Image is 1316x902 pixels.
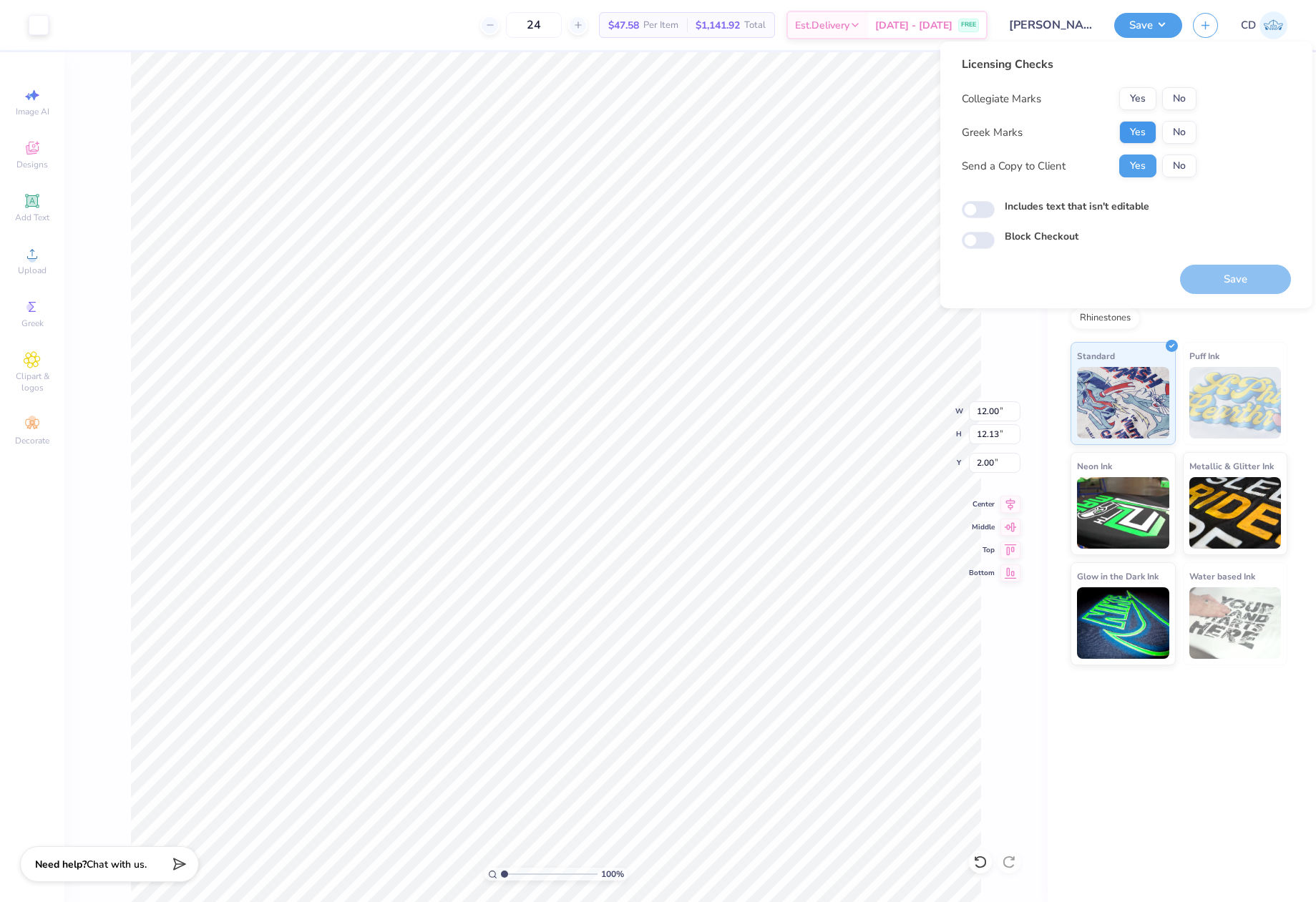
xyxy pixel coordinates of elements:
[1077,477,1169,549] img: Neon Ink
[643,18,678,33] span: Per Item
[1189,587,1282,659] img: Water based Ink
[961,20,976,30] span: FREE
[696,18,740,33] span: $1,141.92
[1189,459,1274,474] span: Metallic & Glitter Ink
[1119,155,1156,177] button: Yes
[1162,87,1196,110] button: No
[1119,87,1156,110] button: Yes
[15,435,49,446] span: Decorate
[795,18,849,33] span: Est. Delivery
[1189,348,1219,363] span: Puff Ink
[1259,11,1287,39] img: Cedric Diasanta
[16,106,49,117] span: Image AI
[1162,121,1196,144] button: No
[608,18,639,33] span: $47.58
[15,212,49,223] span: Add Text
[998,11,1103,39] input: Untitled Design
[506,12,562,38] input: – –
[1071,308,1140,329] div: Rhinestones
[969,545,995,555] span: Top
[1005,199,1149,214] label: Includes text that isn't editable
[1189,477,1282,549] img: Metallic & Glitter Ink
[601,868,624,881] span: 100 %
[18,265,47,276] span: Upload
[35,858,87,871] strong: Need help?
[1077,587,1169,659] img: Glow in the Dark Ink
[1189,367,1282,438] img: Puff Ink
[7,371,57,393] span: Clipart & logos
[1114,13,1182,38] button: Save
[1162,155,1196,177] button: No
[87,858,147,871] span: Chat with us.
[962,124,1023,141] div: Greek Marks
[1119,121,1156,144] button: Yes
[875,18,952,33] span: [DATE] - [DATE]
[1077,367,1169,438] img: Standard
[744,18,766,33] span: Total
[962,56,1196,73] div: Licensing Checks
[1005,229,1078,244] label: Block Checkout
[1077,569,1159,584] span: Glow in the Dark Ink
[969,522,995,532] span: Middle
[969,568,995,578] span: Bottom
[962,91,1041,107] div: Collegiate Marks
[21,318,44,329] span: Greek
[969,499,995,509] span: Center
[16,159,48,170] span: Designs
[1241,11,1287,39] a: CD
[1077,348,1115,363] span: Standard
[1189,569,1255,584] span: Water based Ink
[1241,17,1256,34] span: CD
[962,158,1066,175] div: Send a Copy to Client
[1077,459,1112,474] span: Neon Ink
